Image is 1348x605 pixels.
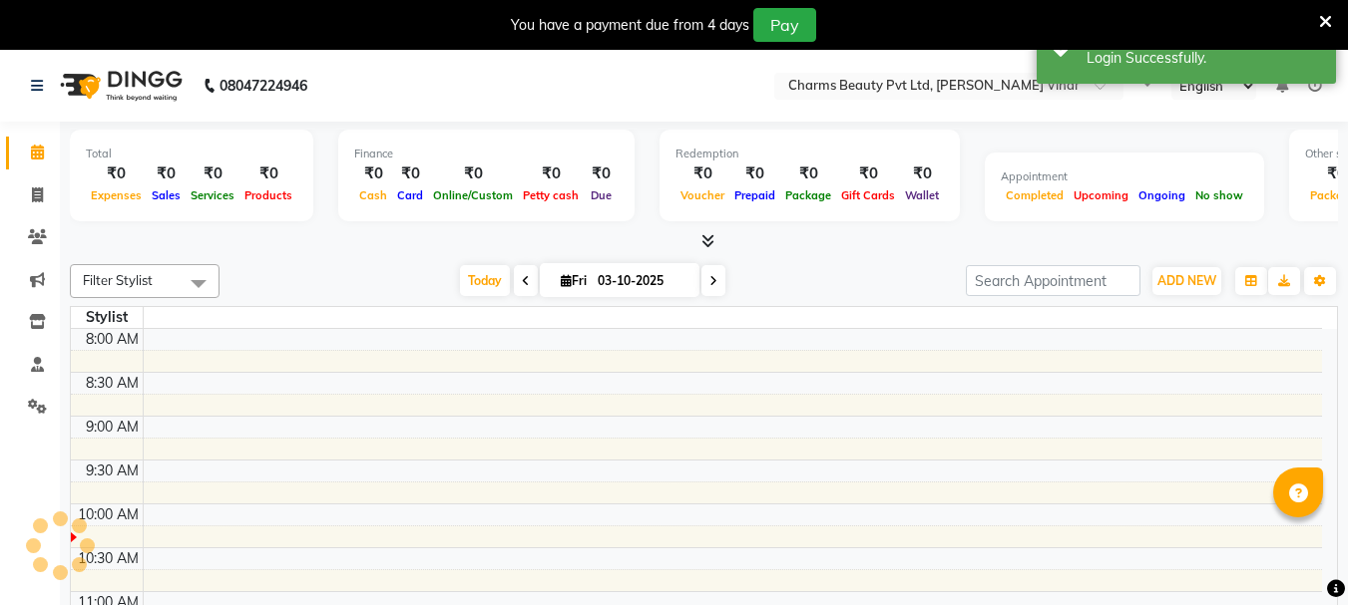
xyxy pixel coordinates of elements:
button: Pay [753,8,816,42]
div: Appointment [1001,168,1248,185]
div: ₹0 [518,162,584,185]
div: ₹0 [147,162,186,185]
span: Sales [147,188,186,202]
span: Card [392,188,428,202]
span: Ongoing [1133,188,1190,202]
span: Wallet [900,188,944,202]
div: ₹0 [392,162,428,185]
span: Package [780,188,836,202]
div: ₹0 [239,162,297,185]
div: ₹0 [675,162,729,185]
div: ₹0 [836,162,900,185]
div: 9:30 AM [82,460,143,481]
span: Fri [556,273,592,288]
span: Petty cash [518,188,584,202]
div: ₹0 [86,162,147,185]
div: 10:00 AM [74,504,143,525]
span: ADD NEW [1157,273,1216,288]
div: Finance [354,146,619,162]
div: 9:00 AM [82,417,143,438]
div: 8:00 AM [82,329,143,350]
span: Products [239,188,297,202]
span: Completed [1001,188,1069,202]
span: Cash [354,188,392,202]
div: Login Successfully. [1087,48,1321,69]
button: ADD NEW [1152,267,1221,295]
span: Due [586,188,617,202]
div: Total [86,146,297,162]
span: Online/Custom [428,188,518,202]
span: Prepaid [729,188,780,202]
span: Expenses [86,188,147,202]
div: ₹0 [729,162,780,185]
div: ₹0 [584,162,619,185]
input: Search Appointment [966,265,1140,296]
div: ₹0 [900,162,944,185]
span: No show [1190,188,1248,202]
input: 2025-10-03 [592,266,691,296]
span: Filter Stylist [83,272,153,288]
span: Voucher [675,188,729,202]
div: ₹0 [780,162,836,185]
b: 08047224946 [220,58,307,114]
span: Upcoming [1069,188,1133,202]
span: Gift Cards [836,188,900,202]
div: Redemption [675,146,944,162]
div: ₹0 [428,162,518,185]
div: 10:30 AM [74,548,143,569]
img: logo [51,58,188,114]
div: You have a payment due from 4 days [511,15,749,36]
div: ₹0 [354,162,392,185]
div: ₹0 [186,162,239,185]
span: Today [460,265,510,296]
span: Services [186,188,239,202]
div: 8:30 AM [82,373,143,394]
div: Stylist [71,307,143,328]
